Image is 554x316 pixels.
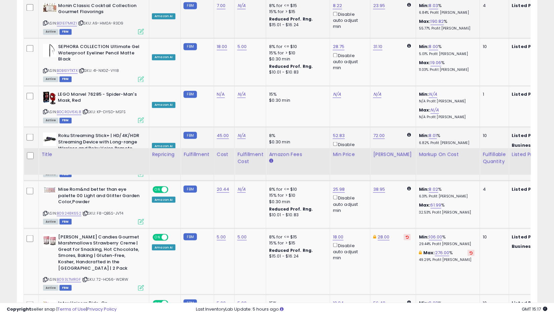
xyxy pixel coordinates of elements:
span: All listings currently available for purchase on Amazon [43,219,58,224]
div: 8% for <= $15 [269,3,325,9]
a: 61.99 [430,201,441,208]
small: FBM [183,2,197,9]
div: 8% for <= $10 [269,44,325,50]
b: Listed Price: [512,91,542,97]
a: 8.22 [333,2,342,9]
a: 5.00 [237,43,247,50]
a: N/A [237,91,245,98]
div: Disable auto adjust min [333,194,365,213]
b: Listed Price: [512,132,542,138]
a: 28.75 [333,43,344,50]
a: 106.00 [429,233,442,240]
small: FBM [183,132,197,139]
a: N/A [373,91,381,98]
a: 23.95 [373,2,385,9]
div: $0.30 min [269,139,325,145]
div: 4 [482,3,503,9]
b: Reduced Prof. Rng. [269,16,313,22]
b: Roku Streaming Stick+ | HD/4K/HDR Streaming Device with Long-range Wireless and Roku Voice Remote... [58,132,140,159]
i: This overrides the store level max markup for this listing [419,250,421,255]
b: LEGO Marvel 76285 - Spider-Man's Mask, Red [58,91,139,105]
div: $15.01 - $16.24 [269,22,325,28]
i: Revert to store-level Max Markup [469,251,472,254]
a: 20.44 [217,186,229,192]
a: 38.95 [373,186,385,192]
small: FBM [183,185,197,192]
div: 15% for > $15 [269,9,325,15]
b: Listed Price: [512,2,542,9]
div: 8% for <= $15 [269,234,325,240]
p: N/A Profit [PERSON_NAME] [419,99,474,104]
img: 418IGHHdnXL._SL40_.jpg [43,91,56,105]
div: Amazon AI [152,54,175,60]
a: 8.00 [429,43,438,50]
img: 51nzlAbkfBL._SL40_.jpg [43,3,56,12]
div: ASIN: [43,132,144,176]
div: 15% for > $15 [269,240,325,246]
i: Calculated using Dynamic Max Price. [407,132,411,137]
div: 10 [482,234,503,240]
a: B0B61YTKTX [57,68,78,74]
a: 72.00 [373,132,385,139]
i: Revert to store-level Dynamic Max Price [406,235,409,238]
b: Listed Price: [512,233,542,240]
img: 31VvhUJtmhL._SL40_.jpg [43,132,56,146]
div: Amazon AI [152,244,175,250]
div: 1 [482,91,503,97]
span: | SKU: KP-DY5D-MSFS [82,109,126,115]
a: 190.82 [430,18,444,25]
span: All listings currently available for purchase on Amazon [43,29,58,35]
span: FBM [59,285,72,290]
b: Reduced Prof. Rng. [269,247,313,253]
small: FBM [183,233,197,240]
div: 8% for <= $10 [269,186,325,192]
a: Privacy Policy [87,306,117,312]
a: 276.00 [435,249,449,256]
div: % [419,18,474,31]
b: Reduced Prof. Rng. [269,206,313,212]
a: B01EI7MKZI [57,20,77,26]
p: 55.77% Profit [PERSON_NAME] [419,26,474,31]
a: 8.01 [429,132,437,139]
div: % [419,250,474,262]
div: Repricing [152,151,178,158]
div: Amazon AI [152,13,175,19]
a: 45.00 [217,132,229,139]
b: Min: [419,233,429,240]
div: 10 [482,132,503,138]
span: All listings currently available for purchase on Amazon [43,118,58,123]
div: Disable auto adjust min [333,10,365,30]
div: seller snap | | [7,306,117,313]
a: 19.06 [430,59,441,66]
div: Amazon AI [152,102,175,108]
div: 10 [482,44,503,50]
a: 18.00 [333,233,343,240]
div: $15.01 - $16.24 [269,253,325,259]
b: Min: [419,91,429,97]
a: 52.83 [333,132,345,139]
a: N/A [217,91,225,98]
a: 8.02 [429,186,438,192]
div: 15% [269,91,325,97]
div: $0.30 min [269,56,325,62]
div: 15% for > $10 [269,192,325,198]
div: Last InventoryLab Update: 5 hours ago. [196,306,547,313]
div: ASIN: [43,3,144,34]
div: Fulfillment Cost [237,151,263,165]
div: Fulfillment [183,151,211,158]
b: SEPHORA COLLECTION Ultimate Gel Waterproof Eyeliner Pencil Matte Black [58,44,140,64]
b: Reduced Prof. Rng. [269,63,313,69]
b: [PERSON_NAME] Candies Gourmet Marshmallows Strawberry Creme | Great for Snacking, Hot Chocolate, ... [58,234,140,273]
b: Listed Price: [512,43,542,50]
p: 32.53% Profit [PERSON_NAME] [419,210,474,215]
a: Terms of Use [57,306,86,312]
a: 5.00 [217,233,226,240]
div: $0.30 min [269,198,325,205]
div: % [419,44,474,56]
span: FBM [59,219,72,224]
div: $10.01 - $10.83 [269,70,325,75]
div: Title [41,151,146,158]
div: Fulfillable Quantity [482,151,506,165]
p: 6.82% Profit [PERSON_NAME] [419,140,474,145]
p: 5.01% Profit [PERSON_NAME] [419,52,474,56]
